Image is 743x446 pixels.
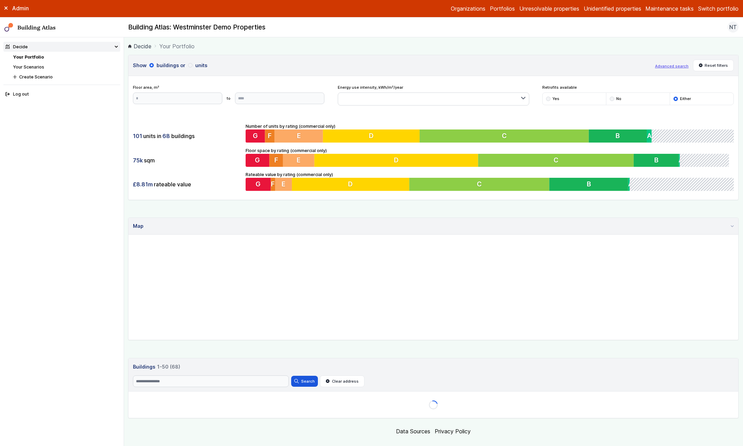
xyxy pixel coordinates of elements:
[320,375,364,387] button: Clear address
[268,132,272,140] span: F
[616,132,620,140] span: B
[133,154,241,167] div: sqm
[4,23,13,32] img: main-0bbd2752.svg
[133,132,142,140] span: 101
[275,178,292,191] button: E
[728,22,739,33] button: NT
[315,154,481,167] button: D
[283,154,315,167] button: E
[246,129,265,143] button: G
[246,171,734,191] div: Rateable value by rating (commercial only)
[584,4,641,13] a: Unidentified properties
[502,132,507,140] span: C
[159,42,195,50] span: Your Portfolio
[323,129,420,143] button: D
[683,154,684,167] button: A
[246,123,734,143] div: Number of units by rating (commercial only)
[246,178,271,191] button: G
[275,129,323,143] button: E
[133,129,241,143] div: units in buildings
[549,178,628,191] button: B
[128,218,738,235] summary: Map
[542,85,734,90] span: Retrofits available
[655,63,689,69] button: Advanced search
[396,428,430,435] a: Data Sources
[338,85,529,106] div: Energy use intensity, kWh/m²/year
[628,178,630,191] button: A
[274,156,278,164] span: F
[647,132,652,140] span: A
[133,92,324,104] form: to
[297,156,301,164] span: E
[435,428,471,435] a: Privacy Policy
[395,156,400,164] span: D
[3,42,120,52] summary: Decide
[3,89,120,99] button: Log out
[291,376,318,387] button: Search
[271,180,275,188] span: F
[693,60,734,71] button: Reset filters
[5,44,28,50] div: Decide
[647,129,652,143] button: A
[133,181,153,188] span: £8.81m
[270,154,283,167] button: F
[729,23,737,31] span: NT
[698,4,739,13] button: Switch portfolio
[628,180,633,188] span: A
[256,180,261,188] span: G
[637,154,683,167] button: B
[589,129,647,143] button: B
[658,156,662,164] span: B
[265,129,274,143] button: F
[519,4,579,13] a: Unresolvable properties
[409,178,549,191] button: C
[133,362,734,371] a: Buildings 1-50 (68)
[162,132,170,140] span: 68
[133,62,651,69] h3: Show
[683,156,688,164] span: A
[157,363,180,371] span: 1-50 (68)
[557,156,561,164] span: C
[131,362,183,372] h3: Buildings
[297,132,301,140] span: E
[128,42,151,50] a: Decide
[13,54,44,60] a: Your Portfolio
[369,132,374,140] span: D
[645,4,694,13] a: Maintenance tasks
[246,147,734,167] div: Floor space by rating (commercial only)
[292,178,409,191] button: D
[481,154,638,167] button: C
[133,157,143,164] span: 75k
[246,154,270,167] button: G
[255,156,260,164] span: G
[490,4,515,13] a: Portfolios
[271,178,275,191] button: F
[587,180,591,188] span: B
[11,72,120,82] button: Create Scenario
[348,180,353,188] span: D
[477,180,482,188] span: C
[133,85,324,104] div: Floor area, m²
[13,64,44,70] a: Your Scenarios
[133,178,241,191] div: rateable value
[282,180,285,188] span: E
[420,129,589,143] button: C
[128,23,265,32] h2: Building Atlas: Westminster Demo Properties
[253,132,258,140] span: G
[451,4,485,13] a: Organizations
